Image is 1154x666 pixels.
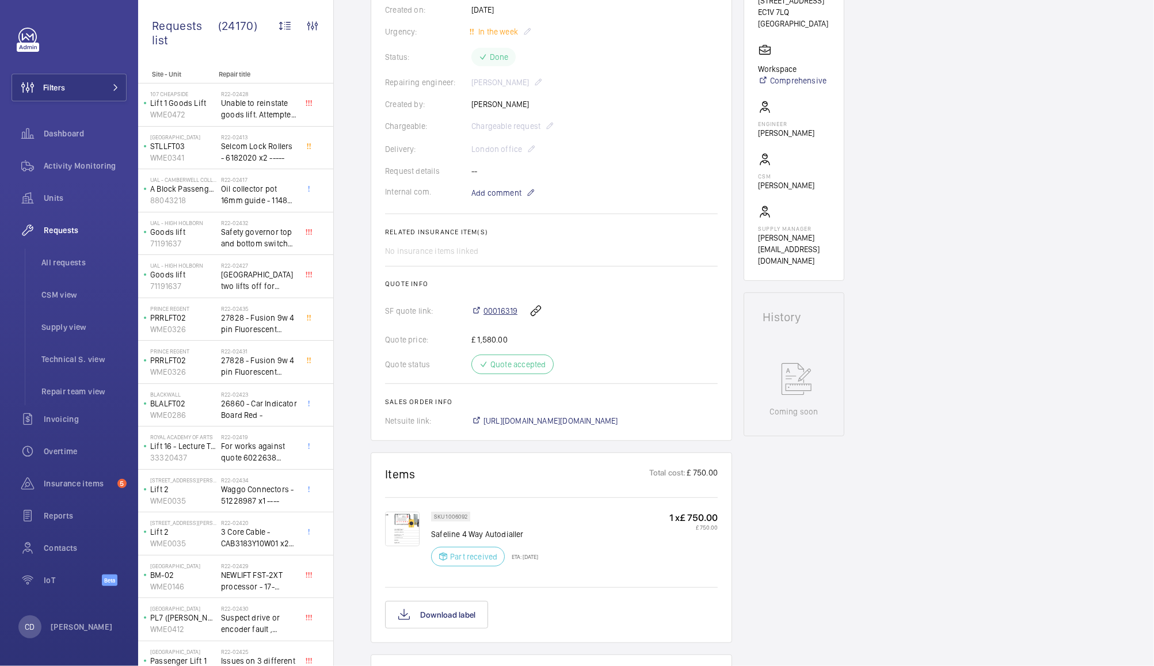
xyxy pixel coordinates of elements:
[150,305,216,312] p: Prince Regent
[117,479,127,488] span: 5
[150,134,216,140] p: [GEOGRAPHIC_DATA]
[770,406,818,417] p: Coming soon
[51,621,113,633] p: [PERSON_NAME]
[150,477,216,484] p: [STREET_ADDRESS][PERSON_NAME]
[150,398,216,409] p: BLALFT02
[41,289,127,300] span: CSM view
[385,398,718,406] h2: Sales order info
[385,512,420,546] img: WLGdbntRVPxwi1WN_4Evmr5-TT18ABUloa1vNZ3ZcCXmMKTF.png
[221,140,297,163] span: Selcom Lock Rollers - 6182020 x2 -----
[152,18,218,47] span: Requests list
[221,612,297,635] span: Suspect drive or encoder fault , technical assistance required, also lift 6 needs a look at to se...
[150,355,216,366] p: PRRLFT02
[150,648,216,655] p: [GEOGRAPHIC_DATA]
[221,226,297,249] span: Safety governor top and bottom switches not working from an immediate defect. Lift passenger lift...
[150,562,216,569] p: [GEOGRAPHIC_DATA]
[650,467,686,481] p: Total cost:
[41,257,127,268] span: All requests
[44,510,127,522] span: Reports
[219,70,295,78] p: Repair title
[669,524,718,531] p: £ 750.00
[221,562,297,569] h2: R22-02429
[669,512,718,524] p: 1 x £ 750.00
[758,173,814,180] p: CSM
[471,187,521,199] span: Add comment
[221,262,297,269] h2: R22-02427
[150,195,216,206] p: 88043218
[385,228,718,236] h2: Related insurance item(s)
[44,542,127,554] span: Contacts
[150,226,216,238] p: Goods lift
[763,311,825,323] h1: History
[150,152,216,163] p: WME0341
[758,63,827,75] p: Workspace
[150,219,216,226] p: UAL - High Holborn
[150,366,216,378] p: WME0326
[221,312,297,335] span: 27828 - Fusion 9w 4 pin Fluorescent Lamp / Bulb - Used on Prince regent lift No2 car top test con...
[221,134,297,140] h2: R22-02413
[25,621,35,633] p: CD
[150,605,216,612] p: [GEOGRAPHIC_DATA]
[44,413,127,425] span: Invoicing
[150,262,216,269] p: UAL - High Holborn
[41,386,127,397] span: Repair team view
[150,526,216,538] p: Lift 2
[686,467,718,481] p: £ 750.00
[450,551,497,562] p: Part received
[102,574,117,586] span: Beta
[221,269,297,292] span: [GEOGRAPHIC_DATA] two lifts off for safety governor rope switches at top and bottom. Immediate de...
[44,446,127,457] span: Overtime
[483,305,517,317] span: 00016319
[505,553,538,560] p: ETA: [DATE]
[221,348,297,355] h2: R22-02431
[150,484,216,495] p: Lift 2
[150,238,216,249] p: 71191637
[150,452,216,463] p: 33320437
[471,415,618,427] a: [URL][DOMAIN_NAME][DOMAIN_NAME]
[150,109,216,120] p: WME0472
[150,623,216,635] p: WME0412
[44,128,127,139] span: Dashboard
[221,391,297,398] h2: R22-02423
[138,70,214,78] p: Site - Unit
[44,192,127,204] span: Units
[221,305,297,312] h2: R22-02435
[221,484,297,507] span: Waggo Connectors - 51228987 x1 ----
[221,355,297,378] span: 27828 - Fusion 9w 4 pin Fluorescent Lamp / Bulb - Used on Prince regent lift No2 car top test con...
[150,440,216,452] p: Lift 16 - Lecture Theater Disabled Lift ([PERSON_NAME]) ([GEOGRAPHIC_DATA] )
[221,433,297,440] h2: R22-02419
[150,97,216,109] p: Lift 1 Goods Lift
[221,477,297,484] h2: R22-02434
[150,324,216,335] p: WME0326
[758,232,830,267] p: [PERSON_NAME][EMAIL_ADDRESS][DOMAIN_NAME]
[758,120,814,127] p: Engineer
[150,348,216,355] p: Prince Regent
[434,515,467,519] p: SKU 1006092
[471,305,517,317] a: 00016319
[150,391,216,398] p: Blackwall
[150,409,216,421] p: WME0286
[221,519,297,526] h2: R22-02420
[385,601,488,629] button: Download label
[150,140,216,152] p: STLLFT03
[150,519,216,526] p: [STREET_ADDRESS][PERSON_NAME]
[758,180,814,191] p: [PERSON_NAME]
[150,280,216,292] p: 71191637
[44,160,127,172] span: Activity Monitoring
[221,648,297,655] h2: R22-02425
[44,224,127,236] span: Requests
[150,612,216,623] p: PL7 ([PERSON_NAME]) DONT SERVICE
[221,398,297,421] span: 26860 - Car Indicator Board Red -
[221,569,297,592] span: NEWLIFT FST-2XT processor - 17-02000003 1021,00 euros x1
[221,176,297,183] h2: R22-02417
[758,127,814,139] p: [PERSON_NAME]
[12,74,127,101] button: Filters
[44,478,113,489] span: Insurance items
[150,538,216,549] p: WME0035
[221,219,297,226] h2: R22-02432
[483,415,618,427] span: [URL][DOMAIN_NAME][DOMAIN_NAME]
[385,467,416,481] h1: Items
[150,90,216,97] p: 107 Cheapside
[150,312,216,324] p: PRRLFT02
[150,569,216,581] p: BM-02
